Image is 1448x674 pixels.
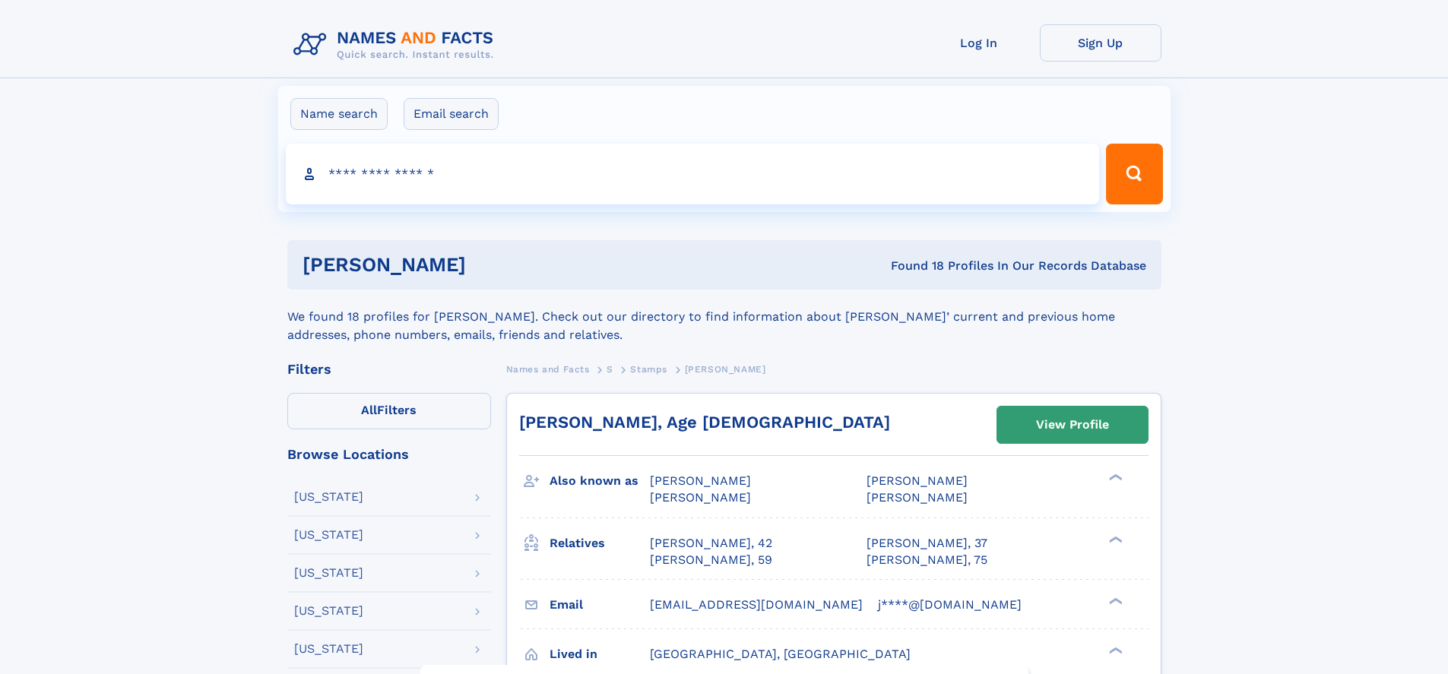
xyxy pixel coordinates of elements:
[678,258,1146,274] div: Found 18 Profiles In Our Records Database
[1105,473,1123,483] div: ❯
[287,393,491,429] label: Filters
[918,24,1040,62] a: Log In
[287,448,491,461] div: Browse Locations
[361,403,377,417] span: All
[1105,596,1123,606] div: ❯
[867,552,987,568] a: [PERSON_NAME], 75
[1106,144,1162,204] button: Search Button
[1105,534,1123,544] div: ❯
[650,597,863,612] span: [EMAIL_ADDRESS][DOMAIN_NAME]
[290,98,388,130] label: Name search
[506,359,590,378] a: Names and Facts
[867,473,968,488] span: [PERSON_NAME]
[294,605,363,617] div: [US_STATE]
[630,364,667,375] span: Stamps
[550,592,650,618] h3: Email
[286,144,1100,204] input: search input
[1036,407,1109,442] div: View Profile
[650,552,772,568] a: [PERSON_NAME], 59
[630,359,667,378] a: Stamps
[294,491,363,503] div: [US_STATE]
[607,364,613,375] span: S
[294,529,363,541] div: [US_STATE]
[550,641,650,667] h3: Lived in
[550,468,650,494] h3: Also known as
[1040,24,1161,62] a: Sign Up
[650,647,911,661] span: [GEOGRAPHIC_DATA], [GEOGRAPHIC_DATA]
[294,567,363,579] div: [US_STATE]
[519,413,890,432] a: [PERSON_NAME], Age [DEMOGRAPHIC_DATA]
[294,643,363,655] div: [US_STATE]
[867,490,968,505] span: [PERSON_NAME]
[867,535,987,552] a: [PERSON_NAME], 37
[287,362,491,376] div: Filters
[607,359,613,378] a: S
[287,290,1161,344] div: We found 18 profiles for [PERSON_NAME]. Check out our directory to find information about [PERSON...
[550,530,650,556] h3: Relatives
[997,407,1148,443] a: View Profile
[287,24,506,65] img: Logo Names and Facts
[650,535,772,552] a: [PERSON_NAME], 42
[650,490,751,505] span: [PERSON_NAME]
[303,255,679,274] h1: [PERSON_NAME]
[650,473,751,488] span: [PERSON_NAME]
[1105,645,1123,655] div: ❯
[404,98,499,130] label: Email search
[685,364,766,375] span: [PERSON_NAME]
